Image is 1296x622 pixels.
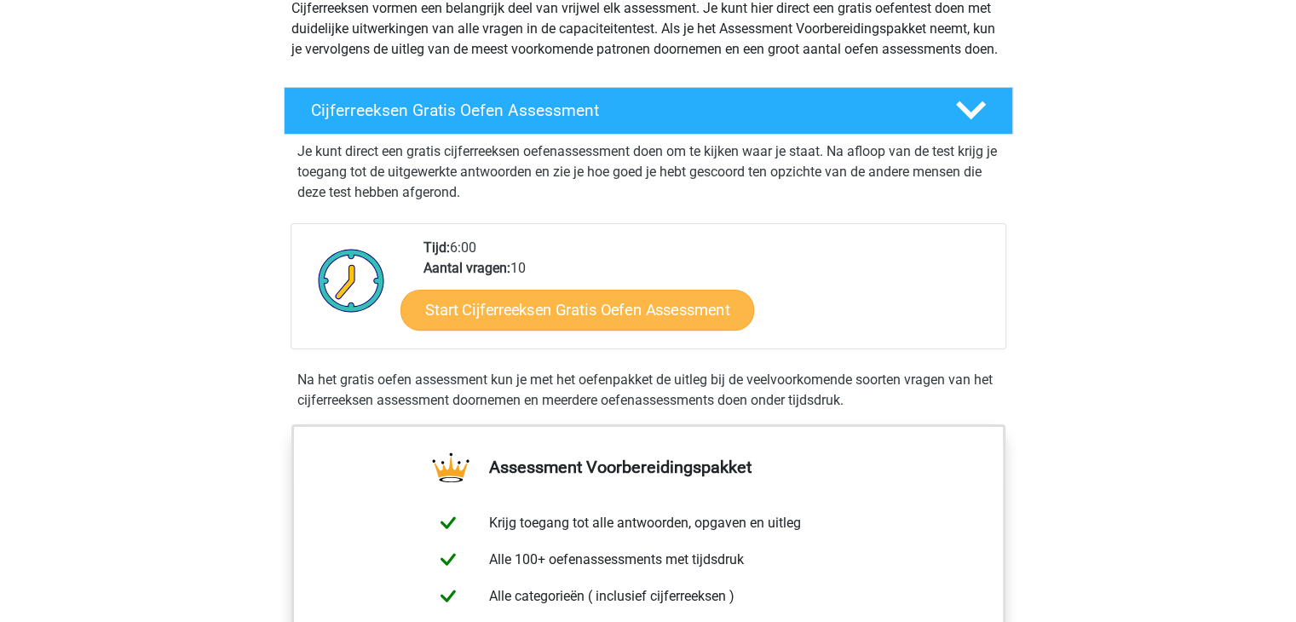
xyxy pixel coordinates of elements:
[423,260,510,276] b: Aantal vragen:
[308,238,395,323] img: Klok
[311,101,928,120] h4: Cijferreeksen Gratis Oefen Assessment
[400,289,754,330] a: Start Cijferreeksen Gratis Oefen Assessment
[291,370,1006,411] div: Na het gratis oefen assessment kun je met het oefenpakket de uitleg bij de veelvoorkomende soorte...
[423,239,450,256] b: Tijd:
[297,141,999,203] p: Je kunt direct een gratis cijferreeksen oefenassessment doen om te kijken waar je staat. Na afloo...
[411,238,1005,348] div: 6:00 10
[277,87,1020,135] a: Cijferreeksen Gratis Oefen Assessment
